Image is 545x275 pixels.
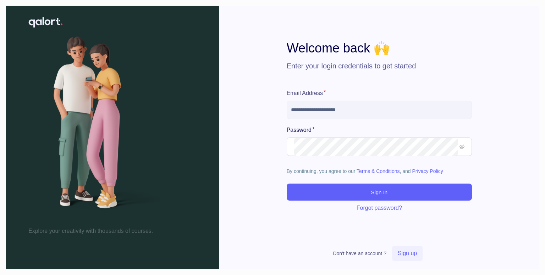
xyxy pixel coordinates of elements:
[392,246,423,261] button: Sign up
[371,188,387,197] span: Sign in
[412,168,443,174] span: Privacy Policy
[357,168,400,174] span: Terms & Conditions
[287,101,472,119] input: Email Address
[287,39,472,58] h1: Welcome back 🙌
[459,144,464,149] span: eye-invisible
[28,227,197,235] h1: Explore your creativity with thousands of courses.
[287,61,472,71] p: Enter your login credentials to get started
[287,125,312,134] span: Password
[287,88,472,98] label: Email Address
[333,250,386,257] p: Don't have an account ?
[287,167,472,175] p: By continuing, you agree to our , and
[357,203,402,212] a: Forgot password?
[287,184,472,201] button: Sign in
